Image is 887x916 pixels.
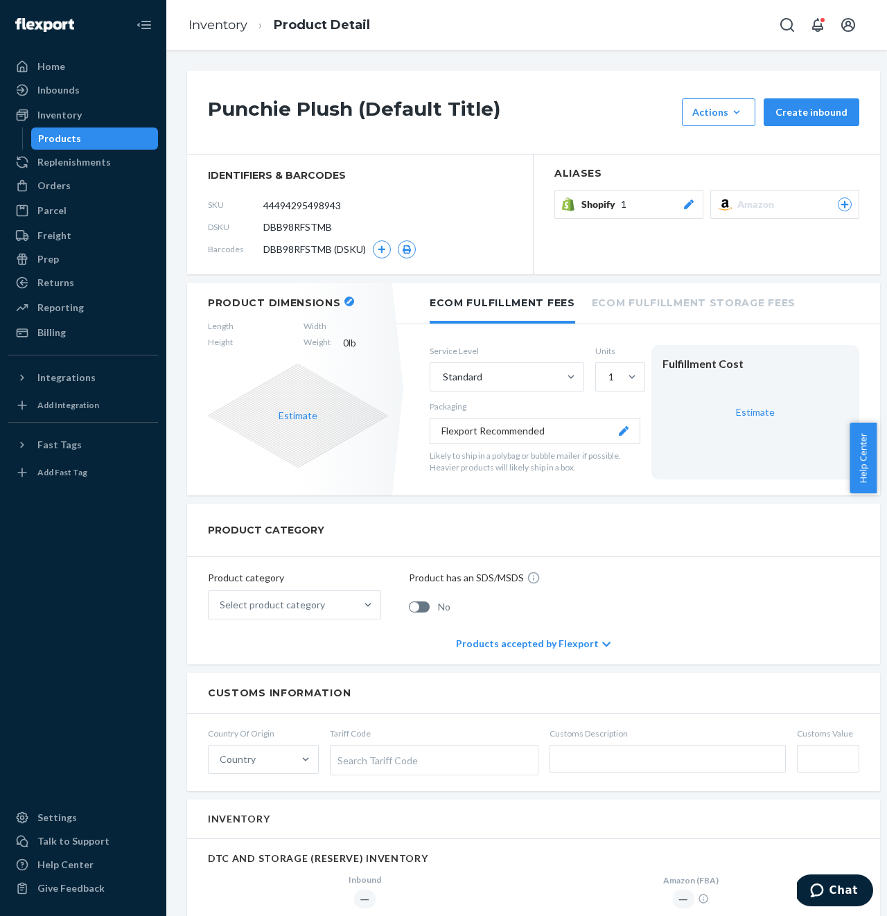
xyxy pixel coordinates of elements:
[441,370,443,384] input: Standard
[177,5,381,46] ol: breadcrumbs
[37,60,65,73] div: Home
[37,466,87,478] div: Add Fast Tag
[8,807,158,829] a: Settings
[330,728,538,739] span: Tariff Code
[220,598,325,612] div: Select product category
[208,320,234,332] span: Length
[37,204,67,218] div: Parcel
[208,336,234,350] span: Height
[8,248,158,270] a: Prep
[8,55,158,78] a: Home
[797,728,859,739] span: Customs Value
[279,409,317,423] button: Estimate
[8,79,158,101] a: Inbounds
[31,127,159,150] a: Products
[804,11,832,39] button: Open notifications
[8,151,158,173] a: Replenishments
[8,175,158,197] a: Orders
[834,11,862,39] button: Open account menu
[682,98,755,126] button: Actions
[188,17,247,33] a: Inventory
[37,438,82,452] div: Fast Tags
[581,197,621,211] span: Shopify
[430,418,640,444] button: Flexport Recommended
[208,297,341,309] h2: Product Dimensions
[37,155,111,169] div: Replenishments
[304,320,331,332] span: Width
[8,367,158,389] button: Integrations
[430,450,640,473] p: Likely to ship in a polybag or bubble mailer if possible. Heavier products will likely ship in a ...
[621,197,626,211] span: 1
[850,423,877,493] button: Help Center
[456,623,611,664] div: Products accepted by Flexport
[208,221,263,233] span: DSKU
[8,297,158,319] a: Reporting
[208,853,859,863] h2: DTC AND STORAGE (RESERVE) INVENTORY
[8,272,158,294] a: Returns
[607,370,608,384] input: 1
[208,168,512,182] span: identifiers & barcodes
[8,854,158,876] a: Help Center
[37,229,71,243] div: Freight
[208,518,324,543] h2: PRODUCT CATEGORY
[764,98,859,126] button: Create inbound
[37,179,71,193] div: Orders
[304,336,331,350] span: Weight
[37,881,105,895] div: Give Feedback
[37,399,99,411] div: Add Integration
[797,874,873,909] iframe: Opens a widget where you can chat to one of our agents
[443,370,482,384] div: Standard
[8,104,158,126] a: Inventory
[8,322,158,344] a: Billing
[208,571,381,585] p: Product category
[220,752,256,766] div: Country
[430,283,575,324] li: Ecom Fulfillment Fees
[736,406,775,418] a: Estimate
[797,745,859,773] input: Customs Value
[38,132,81,146] div: Products
[710,190,859,219] button: Amazon
[37,811,77,825] div: Settings
[37,326,66,340] div: Billing
[773,11,801,39] button: Open Search Box
[8,461,158,484] a: Add Fast Tag
[430,400,640,412] p: Packaging
[208,243,263,255] span: Barcodes
[354,890,376,908] div: ―
[37,371,96,385] div: Integrations
[438,600,450,614] span: No
[8,877,158,899] button: Give Feedback
[663,874,719,886] div: Amazon (FBA)
[263,220,332,234] span: DBB98RFSTMB
[343,336,388,350] span: 0 lb
[8,434,158,456] button: Fast Tags
[8,394,158,416] a: Add Integration
[430,345,584,357] label: Service Level
[550,728,786,739] span: Customs Description
[208,687,859,699] h2: Customs Information
[673,890,694,908] div: ―
[208,728,319,739] span: Country Of Origin
[349,874,381,886] div: Inbound
[130,11,158,39] button: Close Navigation
[37,858,94,872] div: Help Center
[692,105,745,119] div: Actions
[274,17,370,33] a: Product Detail
[15,18,74,32] img: Flexport logo
[8,224,158,247] a: Freight
[595,345,640,357] label: Units
[37,252,59,266] div: Prep
[208,199,263,211] span: SKU
[37,301,84,315] div: Reporting
[592,283,796,321] li: Ecom Fulfillment Storage Fees
[208,813,270,824] h2: Inventory
[208,98,675,126] h1: Punchie Plush (Default Title)
[737,197,780,211] span: Amazon
[662,356,848,372] div: Fulfillment Cost
[8,200,158,222] a: Parcel
[608,370,614,384] div: 1
[554,168,859,179] h2: Aliases
[37,108,82,122] div: Inventory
